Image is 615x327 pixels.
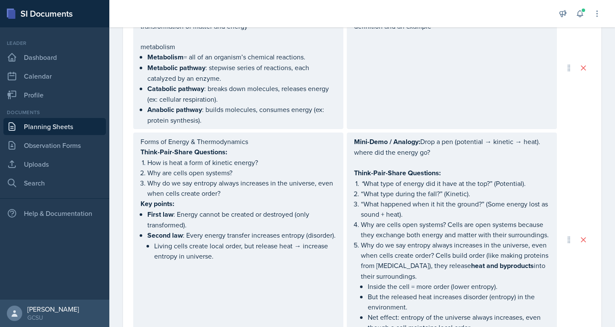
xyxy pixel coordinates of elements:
p: What type of energy did it have at the top?” (Potential). [361,178,550,189]
p: : Every energy transfer increases entropy (disorder). [147,230,336,241]
a: Planning Sheets [3,118,106,135]
a: Calendar [3,68,106,85]
p: Why are cells open systems? [147,168,336,178]
p: Living cells create local order, but release heat → increase entropy in universe. [154,241,336,261]
div: Leader [3,39,106,47]
div: GCSU [27,313,79,322]
p: Why do we say entropy always increases in the universe, even when cells create order? Cells build... [361,240,550,281]
a: Uploads [3,156,106,173]
strong: Anabolic pathway [147,105,202,115]
strong: heat and byproducts [471,261,534,271]
p: “What happened when it hit the ground?” (Some energy lost as sound + heat). [361,199,550,219]
p: : breaks down molecules, releases energy (ex: cellular respiration). [147,83,336,104]
div: Help & Documentation [3,205,106,222]
strong: First law [147,209,173,219]
strong: Think-Pair-Share Questions: [354,168,441,178]
a: Dashboard [3,49,106,66]
strong: Key points: [141,199,174,209]
div: Documents [3,109,106,116]
p: : builds molecules, consumes energy (ex: protein synthesis). [147,104,336,125]
p: How is heat a form of kinetic energy? [147,157,336,168]
p: = all of an organism’s chemical reactions. [147,52,336,62]
strong: Metabolism [147,52,184,62]
p: Inside the cell = more order (lower entropy). [368,281,550,292]
a: Profile [3,86,106,103]
p: Forms of Energy & Thermodynamics [141,136,336,147]
strong: Mini-Demo / Analogy: [354,137,420,147]
a: Search [3,174,106,191]
p: where did the energy go? [354,147,550,157]
p: Why do we say entropy always increases in the universe, even when cells create order? [147,178,336,198]
em: “ [361,179,363,188]
div: [PERSON_NAME] [27,305,79,313]
strong: Second law [147,230,183,240]
strong: Metabolic pathway [147,63,205,73]
a: Observation Forms [3,137,106,154]
p: But the released heat increases disorder (entropy) in the environment. [368,292,550,312]
strong: Think-Pair-Share Questions: [141,147,227,157]
p: Drop a pen (potential → kinetic → heat). [354,136,550,147]
p: : Energy cannot be created or destroyed (only transformed). [147,209,336,230]
p: : stepwise series of reactions, each catalyzed by an enzyme. [147,62,336,83]
p: metabolism [141,41,336,52]
p: “What type during the fall?” (Kinetic). [361,189,550,199]
strong: Catabolic pathway [147,84,204,94]
p: Why are cells open systems? Cells are open systems because they exchange both energy and matter w... [361,219,550,240]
